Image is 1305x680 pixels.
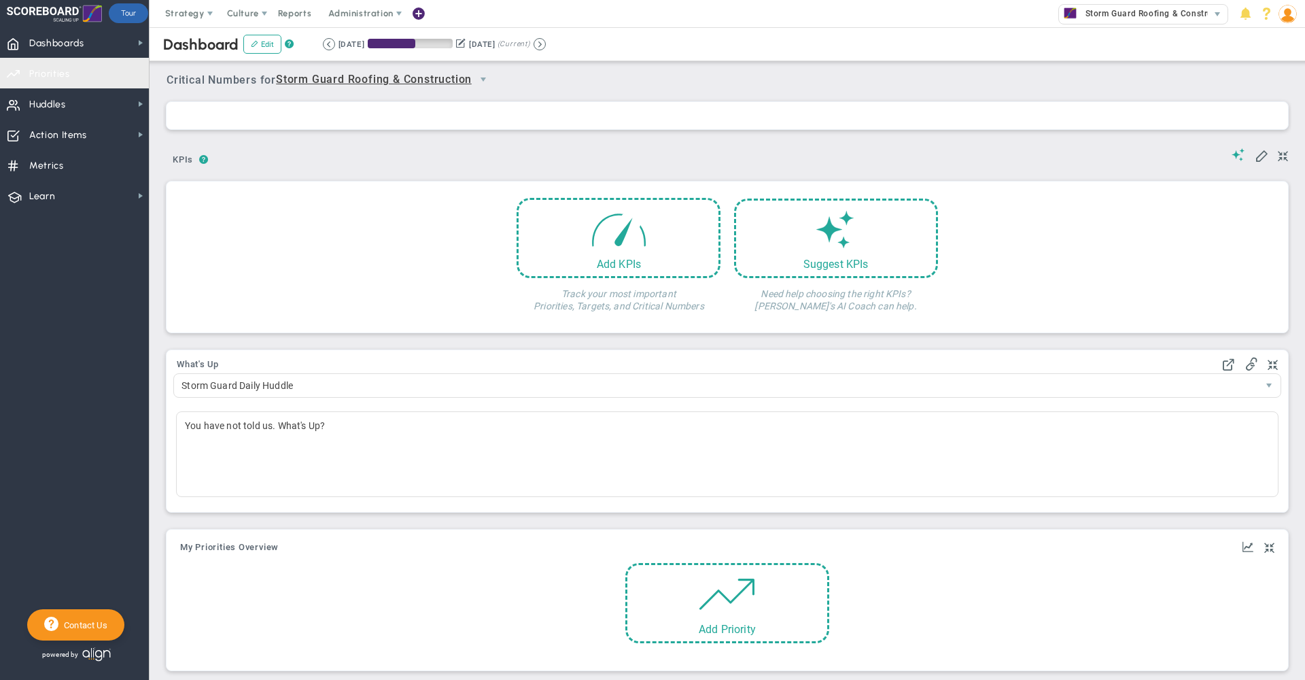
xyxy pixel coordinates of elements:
span: Contact Us [58,620,107,630]
button: Go to previous period [323,38,335,50]
button: KPIs [167,149,199,173]
span: Huddles [29,90,66,119]
div: [DATE] [469,38,495,50]
button: What's Up [177,360,219,371]
span: Priorities [29,60,70,88]
button: Edit [243,35,281,54]
span: Culture [227,8,259,18]
div: Suggest KPIs [736,258,936,271]
span: Strategy [165,8,205,18]
span: select [472,68,495,91]
div: [DATE] [338,38,364,50]
div: Add Priority [627,623,827,636]
span: Critical Numbers for [167,68,498,93]
span: Learn [29,182,55,211]
span: Edit My KPIs [1255,148,1268,162]
div: Add KPIs [519,258,718,271]
div: Powered by Align [27,644,167,665]
h4: Track your most important Priorities, Targets, and Critical Numbers [517,278,720,312]
div: You have not told us. What's Up? [176,411,1278,497]
img: 190126.Person.photo [1278,5,1297,23]
span: Administration [328,8,393,18]
span: select [1208,5,1228,24]
button: Go to next period [534,38,546,50]
span: Suggestions (AI Feature) [1232,148,1245,161]
span: Dashboard [163,35,239,54]
span: My Priorities Overview [180,543,279,552]
div: Period Progress: 56% Day 51 of 90 with 39 remaining. [368,39,453,48]
span: select [1257,374,1281,397]
span: Storm Guard Roofing & Construction [276,71,472,88]
span: Storm Guard Roofing & Construction [1079,5,1233,22]
span: KPIs [167,149,199,171]
span: Dashboards [29,29,84,58]
h4: Need help choosing the right KPIs? [PERSON_NAME]'s AI Coach can help. [734,278,938,312]
span: Action Items [29,121,87,150]
span: Metrics [29,152,64,180]
button: My Priorities Overview [180,543,279,554]
img: 32481.Company.photo [1062,5,1079,22]
span: Storm Guard Daily Huddle [174,374,1257,397]
span: What's Up [177,360,219,369]
span: (Current) [498,38,530,50]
